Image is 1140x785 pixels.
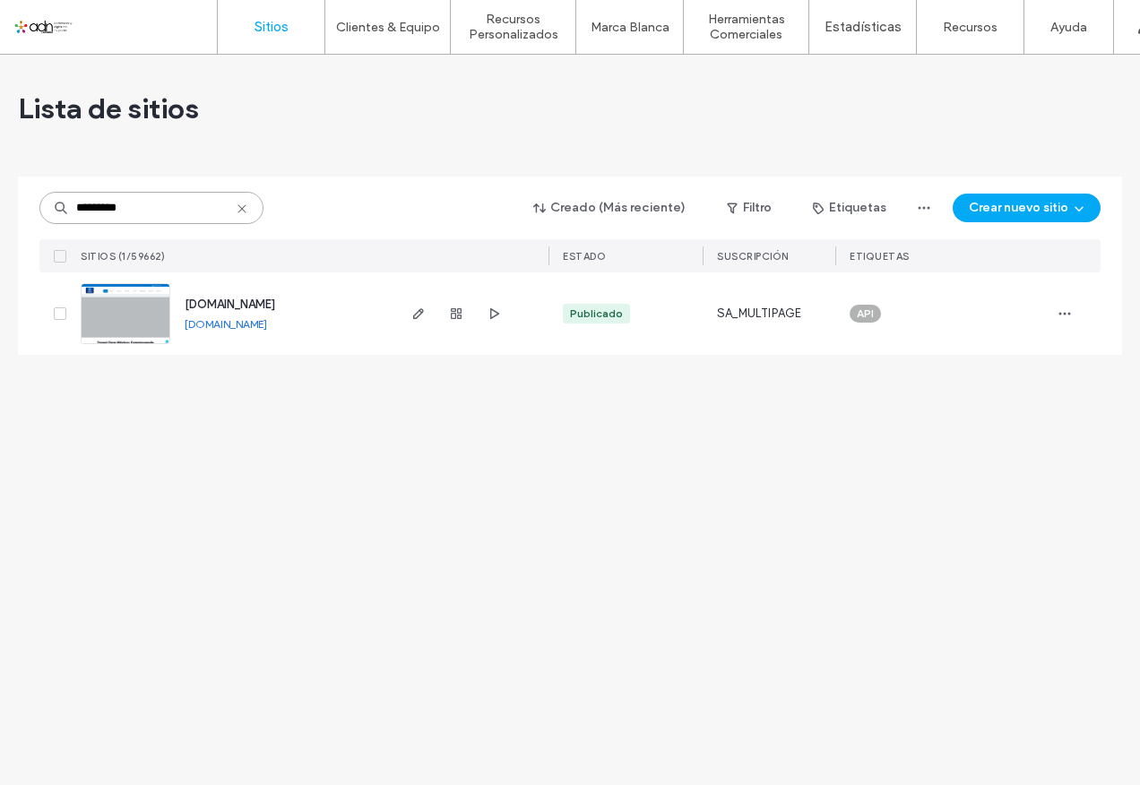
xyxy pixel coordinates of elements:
span: Lista de sitios [18,91,199,126]
span: ETIQUETAS [850,250,910,263]
span: Suscripción [717,250,789,263]
label: Clientes & Equipo [336,20,440,35]
label: Recursos [943,20,997,35]
button: Creado (Más reciente) [518,194,702,222]
span: Ayuda [39,13,88,29]
a: [DOMAIN_NAME] [185,317,267,331]
span: API [857,306,874,322]
label: Sitios [255,19,289,35]
span: SITIOS (1/59662) [81,250,165,263]
label: Marca Blanca [591,20,669,35]
a: [DOMAIN_NAME] [185,298,275,311]
span: ESTADO [563,250,606,263]
label: Herramientas Comerciales [684,12,808,42]
div: Publicado [570,306,623,322]
button: Etiquetas [797,194,902,222]
label: Ayuda [1050,20,1087,35]
button: Crear nuevo sitio [953,194,1101,222]
label: Recursos Personalizados [451,12,575,42]
button: Filtro [709,194,790,222]
span: SA_MULTIPAGE [717,305,801,323]
label: Estadísticas [825,19,902,35]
